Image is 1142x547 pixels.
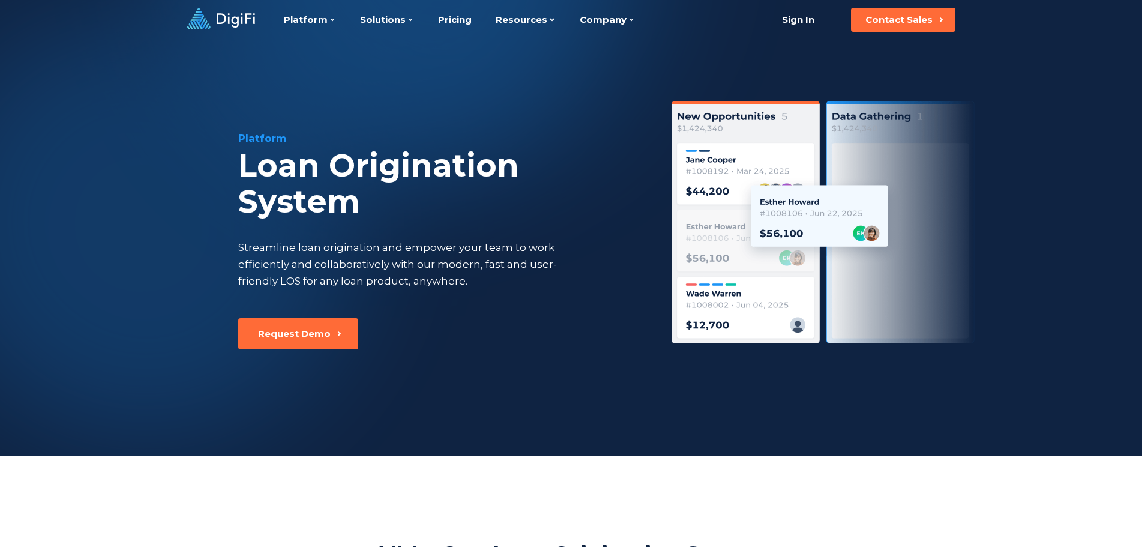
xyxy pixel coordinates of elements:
[238,318,358,349] button: Request Demo
[865,14,933,26] div: Contact Sales
[238,131,642,145] div: Platform
[238,148,642,220] div: Loan Origination System
[238,239,579,289] div: Streamline loan origination and empower your team to work efficiently and collaboratively with ou...
[768,8,829,32] a: Sign In
[258,328,331,340] div: Request Demo
[851,8,955,32] button: Contact Sales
